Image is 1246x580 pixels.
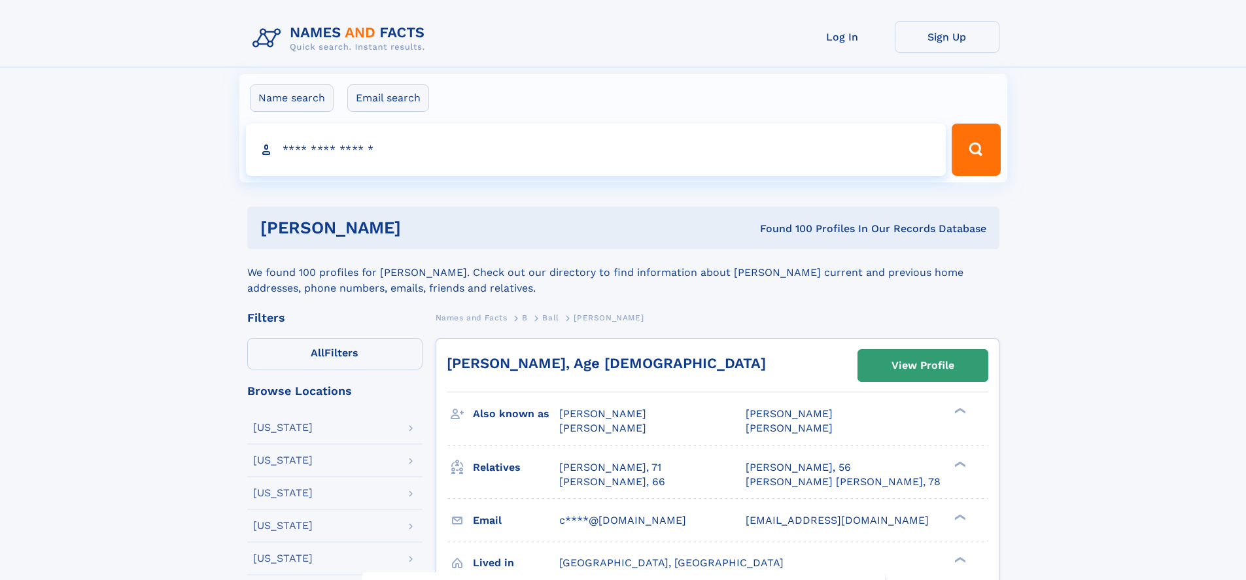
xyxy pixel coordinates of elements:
span: [PERSON_NAME] [559,407,646,420]
label: Name search [250,84,334,112]
div: Browse Locations [247,385,423,397]
span: [GEOGRAPHIC_DATA], [GEOGRAPHIC_DATA] [559,556,784,569]
div: ❯ [951,460,967,468]
h3: Also known as [473,403,559,425]
h3: Relatives [473,456,559,479]
img: Logo Names and Facts [247,21,436,56]
a: Log In [790,21,895,53]
div: [US_STATE] [253,488,313,498]
span: Ball [542,313,559,322]
a: [PERSON_NAME] [PERSON_NAME], 78 [746,475,941,489]
a: View Profile [858,350,988,381]
label: Filters [247,338,423,369]
div: ❯ [951,513,967,521]
span: B [522,313,528,322]
span: [PERSON_NAME] [574,313,644,322]
div: Filters [247,312,423,324]
span: [PERSON_NAME] [746,407,833,420]
span: [PERSON_NAME] [559,422,646,434]
a: Sign Up [895,21,999,53]
a: [PERSON_NAME], 66 [559,475,665,489]
a: Names and Facts [436,309,508,326]
div: ❯ [951,407,967,415]
div: Found 100 Profiles In Our Records Database [580,222,986,236]
button: Search Button [952,124,1000,176]
a: B [522,309,528,326]
span: [EMAIL_ADDRESS][DOMAIN_NAME] [746,514,929,526]
div: We found 100 profiles for [PERSON_NAME]. Check out our directory to find information about [PERSO... [247,249,999,296]
div: ❯ [951,555,967,564]
a: [PERSON_NAME], Age [DEMOGRAPHIC_DATA] [447,355,766,371]
span: All [311,347,324,359]
a: [PERSON_NAME], 71 [559,460,661,475]
h3: Email [473,509,559,532]
h3: Lived in [473,552,559,574]
div: [US_STATE] [253,553,313,564]
div: View Profile [891,350,954,381]
a: [PERSON_NAME], 56 [746,460,851,475]
label: Email search [347,84,429,112]
a: Ball [542,309,559,326]
div: [US_STATE] [253,455,313,466]
div: [US_STATE] [253,520,313,531]
span: [PERSON_NAME] [746,422,833,434]
div: [US_STATE] [253,422,313,433]
h1: [PERSON_NAME] [260,220,581,236]
input: search input [246,124,946,176]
